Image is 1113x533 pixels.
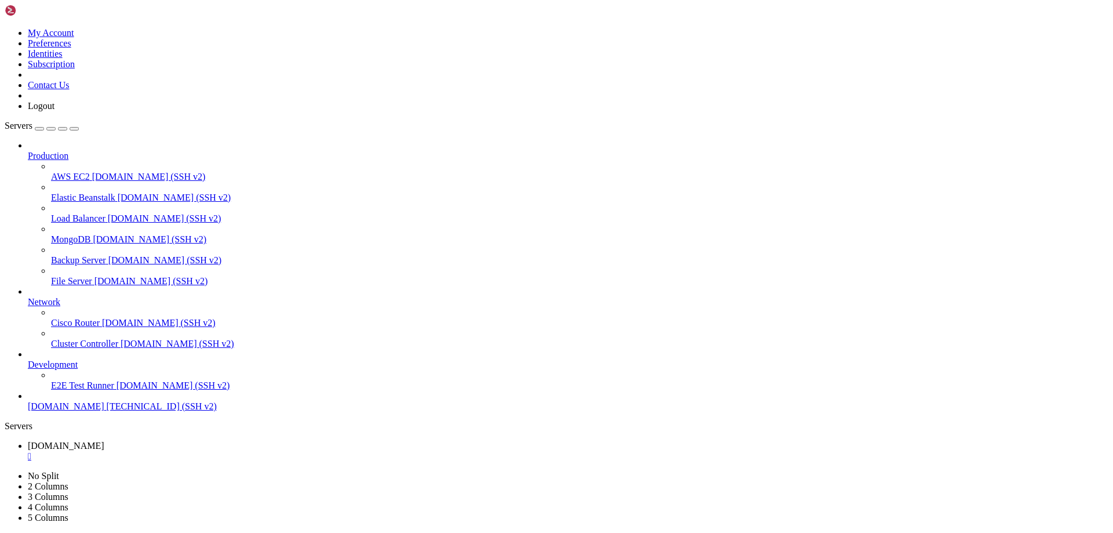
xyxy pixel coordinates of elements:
a: Subscription [28,59,75,69]
a: File Server [DOMAIN_NAME] (SSH v2) [51,276,1108,287]
a: Contact Us [28,80,70,90]
div: (18, 31) [93,310,97,320]
span: [DOMAIN_NAME] (SSH v2) [117,380,230,390]
x-row: Memory usage: 24% IPv4 address for eth0: [TECHNICAL_ID] [5,103,962,113]
div: Servers [5,421,1108,432]
x-row: root@vps130383:~# [5,310,962,320]
a: Servers [5,121,79,130]
a: MongoDB [DOMAIN_NAME] (SSH v2) [51,234,1108,245]
a: Cluster Controller [DOMAIN_NAME] (SSH v2) [51,339,1108,349]
a: AWS EC2 [DOMAIN_NAME] (SSH v2) [51,172,1108,182]
li: AWS EC2 [DOMAIN_NAME] (SSH v2) [51,161,1108,182]
li: [DOMAIN_NAME] [TECHNICAL_ID] (SSH v2) [28,391,1108,412]
span: AWS EC2 [51,172,90,182]
a: 3 Columns [28,492,68,502]
x-row: * Documentation: [URL][DOMAIN_NAME] [5,24,962,34]
span: E2E Test Runner [51,380,114,390]
span: [DOMAIN_NAME] (SSH v2) [102,318,216,328]
span: [DOMAIN_NAME] (SSH v2) [108,213,221,223]
span: [DOMAIN_NAME] (SSH v2) [92,172,206,182]
a: Logout [28,101,54,111]
span: [DOMAIN_NAME] (SSH v2) [118,193,231,202]
a: E2E Test Runner [DOMAIN_NAME] (SSH v2) [51,380,1108,391]
a: Identities [28,49,63,59]
a: Preferences [28,38,71,48]
span: [DOMAIN_NAME] (SSH v2) [108,255,222,265]
x-row: * Support: [URL][DOMAIN_NAME] [5,44,962,54]
a:  [28,451,1108,462]
x-row: Run 'do-release-upgrade' to upgrade to it. [5,271,962,281]
a: [DOMAIN_NAME] [TECHNICAL_ID] (SSH v2) [28,401,1108,412]
span: Servers [5,121,32,130]
img: Shellngn [5,5,71,16]
li: Network [28,287,1108,349]
span: Production [28,151,68,161]
x-row: [URL][DOMAIN_NAME] [5,162,962,172]
span: Network [28,297,60,307]
a: 2 Columns [28,481,68,491]
x-row: Usage of /: 73.7% of 24.44GB Users logged in: 0 [5,93,962,103]
a: vps130383.whmpanels.com [28,441,1108,462]
li: Development [28,349,1108,391]
x-row: To see these additional updates run: apt list --upgradable [5,212,962,222]
a: No Split [28,471,59,481]
x-row: System load: 0.07 Processes: 128 [5,84,962,93]
a: Cisco Router [DOMAIN_NAME] (SSH v2) [51,318,1108,328]
x-row: System information as of [DATE] [5,64,962,74]
x-row: * Management: [URL][DOMAIN_NAME] [5,34,962,44]
span: [DOMAIN_NAME] [28,441,104,451]
a: 5 Columns [28,513,68,523]
x-row: New release '24.04.3 LTS' available. [5,261,962,271]
a: 4 Columns [28,502,68,512]
span: Elastic Beanstalk [51,193,115,202]
li: Production [28,140,1108,287]
x-row: Swap usage: 36% [5,113,962,123]
a: Backup Server [DOMAIN_NAME] (SSH v2) [51,255,1108,266]
span: Development [28,360,78,369]
a: Load Balancer [DOMAIN_NAME] (SSH v2) [51,213,1108,224]
a: Elastic Beanstalk [DOMAIN_NAME] (SSH v2) [51,193,1108,203]
x-row: just raised the bar for easy, resilient and secure K8s cluster deployment. [5,143,962,153]
li: E2E Test Runner [DOMAIN_NAME] (SSH v2) [51,370,1108,391]
span: [DOMAIN_NAME] [28,401,104,411]
li: Cluster Controller [DOMAIN_NAME] (SSH v2) [51,328,1108,349]
span: [DOMAIN_NAME] (SSH v2) [93,234,206,244]
li: Load Balancer [DOMAIN_NAME] (SSH v2) [51,203,1108,224]
x-row: * Strictly confined Kubernetes makes edge and IoT secure. Learn how MicroK8s [5,133,962,143]
li: MongoDB [DOMAIN_NAME] (SSH v2) [51,224,1108,245]
span: [DOMAIN_NAME] (SSH v2) [121,339,234,349]
li: Cisco Router [DOMAIN_NAME] (SSH v2) [51,307,1108,328]
span: File Server [51,276,92,286]
a: Network [28,297,1108,307]
a: Production [28,151,1108,161]
span: Load Balancer [51,213,106,223]
span: Cisco Router [51,318,100,328]
li: Elastic Beanstalk [DOMAIN_NAME] (SSH v2) [51,182,1108,203]
x-row: 38 additional security updates can be applied with ESM Apps. [5,231,962,241]
span: MongoDB [51,234,90,244]
span: Backup Server [51,255,106,265]
li: File Server [DOMAIN_NAME] (SSH v2) [51,266,1108,287]
span: [DOMAIN_NAME] (SSH v2) [94,276,208,286]
span: Cluster Controller [51,339,118,349]
x-row: Last login: [DATE] from [TECHNICAL_ID] [5,300,962,310]
x-row: Learn more about enabling ESM Apps service at [URL][DOMAIN_NAME] [5,241,962,251]
li: Backup Server [DOMAIN_NAME] (SSH v2) [51,245,1108,266]
x-row: Expanded Security Maintenance for Applications is not enabled. [5,182,962,192]
a: My Account [28,28,74,38]
a: Development [28,360,1108,370]
x-row: Welcome to Ubuntu 22.04.5 LTS (GNU/Linux 5.15.0-139-generic x86_64) [5,5,962,14]
span: [TECHNICAL_ID] (SSH v2) [107,401,217,411]
x-row: 685 updates can be applied immediately. [5,202,962,212]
